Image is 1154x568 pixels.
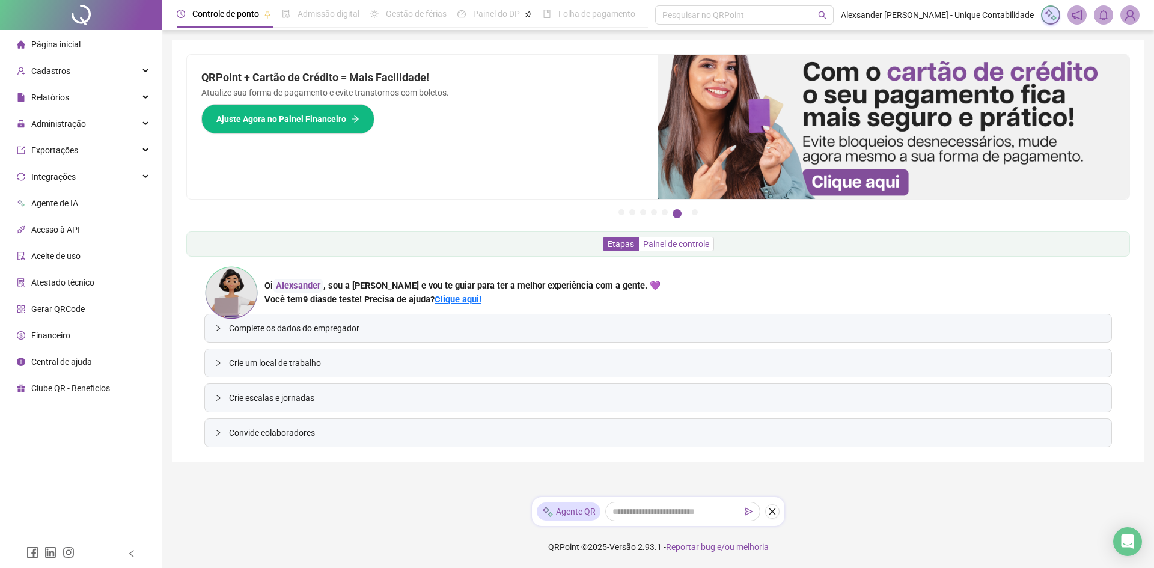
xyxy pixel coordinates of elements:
[17,120,25,128] span: lock
[31,172,76,182] span: Integrações
[303,294,327,305] span: 9
[543,10,551,18] span: book
[17,278,25,287] span: solution
[386,9,447,19] span: Gestão de férias
[609,542,636,552] span: Versão
[31,198,78,208] span: Agente de IA
[17,331,25,340] span: dollar
[692,209,698,215] button: 7
[205,314,1111,342] div: Complete os dados do empregador
[204,266,258,320] img: ana-icon.cad42e3e8b8746aecfa2.png
[662,209,668,215] button: 5
[31,145,78,155] span: Exportações
[17,225,25,234] span: api
[17,146,25,154] span: export
[558,9,635,19] span: Folha de pagamento
[31,304,85,314] span: Gerar QRCode
[31,331,70,340] span: Financeiro
[17,93,25,102] span: file
[673,209,682,218] button: 6
[31,93,69,102] span: Relatórios
[17,40,25,49] span: home
[618,209,624,215] button: 1
[745,507,753,516] span: send
[264,294,303,305] span: Você tem
[177,10,185,18] span: clock-circle
[537,502,600,521] div: Agente QR
[841,8,1034,22] span: Alexsander [PERSON_NAME] - Unique Contabilidade
[26,546,38,558] span: facebook
[273,279,323,293] div: Alexsander
[215,325,222,332] span: collapsed
[264,11,271,18] span: pushpin
[162,526,1154,568] footer: QRPoint © 2025 - 2.93.1 -
[31,66,70,76] span: Cadastros
[629,209,635,215] button: 2
[370,10,379,18] span: sun
[473,9,520,19] span: Painel do DP
[201,86,644,99] p: Atualize sua forma de pagamento e evite transtornos com boletos.
[1044,8,1057,22] img: sparkle-icon.fc2bf0ac1784a2077858766a79e2daf3.svg
[31,40,81,49] span: Página inicial
[17,173,25,181] span: sync
[351,115,359,123] span: arrow-right
[17,358,25,366] span: info-circle
[31,278,94,287] span: Atestado técnico
[818,11,827,20] span: search
[31,225,80,234] span: Acesso à API
[282,10,290,18] span: file-done
[327,294,435,305] span: de teste! Precisa de ajuda?
[525,11,532,18] span: pushpin
[31,251,81,261] span: Aceite de uso
[31,383,110,393] span: Clube QR - Beneficios
[658,55,1129,199] img: banner%2F75947b42-3b94-469c-a360-407c2d3115d7.png
[205,349,1111,377] div: Crie um local de trabalho
[229,426,1102,439] span: Convide colaboradores
[127,549,136,558] span: left
[457,10,466,18] span: dashboard
[1121,6,1139,24] img: 95136
[17,67,25,75] span: user-add
[215,394,222,402] span: collapsed
[205,384,1111,412] div: Crie escalas e jornadas
[17,252,25,260] span: audit
[666,542,769,552] span: Reportar bug e/ou melhoria
[201,69,644,86] h2: QRPoint + Cartão de Crédito = Mais Facilidade!
[651,209,657,215] button: 4
[542,505,554,518] img: sparkle-icon.fc2bf0ac1784a2077858766a79e2daf3.svg
[310,294,327,305] span: dias
[17,384,25,392] span: gift
[1098,10,1109,20] span: bell
[435,294,481,305] a: Clique aqui!
[215,359,222,367] span: collapsed
[201,104,374,134] button: Ajuste Agora no Painel Financeiro
[192,9,259,19] span: Controle de ponto
[229,391,1102,405] span: Crie escalas e jornadas
[229,322,1102,335] span: Complete os dados do empregador
[643,239,709,249] span: Painel de controle
[31,357,92,367] span: Central de ajuda
[229,356,1102,370] span: Crie um local de trabalho
[31,119,86,129] span: Administração
[1072,10,1082,20] span: notification
[216,112,346,126] span: Ajuste Agora no Painel Financeiro
[215,429,222,436] span: collapsed
[44,546,56,558] span: linkedin
[768,507,777,516] span: close
[63,546,75,558] span: instagram
[1113,527,1142,556] div: Open Intercom Messenger
[298,9,359,19] span: Admissão digital
[264,279,661,293] div: Oi , sou a [PERSON_NAME] e vou te guiar para ter a melhor experiência com a gente. 💜
[608,239,634,249] span: Etapas
[205,419,1111,447] div: Convide colaboradores
[640,209,646,215] button: 3
[17,305,25,313] span: qrcode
